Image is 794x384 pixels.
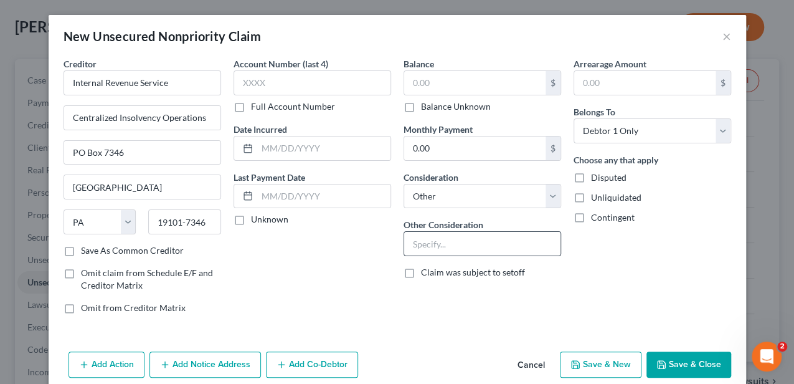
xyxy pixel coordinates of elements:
[64,27,261,45] div: New Unsecured Nonpriority Claim
[69,352,144,378] button: Add Action
[716,71,730,95] div: $
[64,106,220,130] input: Enter address...
[722,29,731,44] button: ×
[591,212,635,223] span: Contingent
[81,302,186,313] span: Omit from Creditor Matrix
[257,185,390,208] input: MM/DD/YYYY
[64,141,220,165] input: Apt, Suite, etc...
[508,353,555,378] button: Cancel
[234,123,287,136] label: Date Incurred
[257,137,390,160] input: MM/DD/YYYY
[546,137,560,160] div: $
[591,172,626,183] span: Disputed
[64,59,97,69] span: Creditor
[574,107,615,117] span: Belongs To
[404,71,546,95] input: 0.00
[752,342,782,372] iframe: Intercom live chat
[234,57,328,70] label: Account Number (last 4)
[251,213,288,226] label: Unknown
[560,352,641,378] button: Save & New
[591,192,641,203] span: Unliquidated
[64,70,221,95] input: Search creditor by name...
[546,71,560,95] div: $
[149,352,261,378] button: Add Notice Address
[404,218,483,231] label: Other Consideration
[421,267,525,277] span: Claim was subject to setoff
[81,267,213,290] span: Omit claim from Schedule E/F and Creditor Matrix
[404,171,458,184] label: Consideration
[646,352,731,378] button: Save & Close
[574,57,646,70] label: Arrearage Amount
[266,352,358,378] button: Add Co-Debtor
[574,71,716,95] input: 0.00
[64,175,220,199] input: Enter city...
[251,100,335,113] label: Full Account Number
[421,100,491,113] label: Balance Unknown
[574,153,658,166] label: Choose any that apply
[148,209,221,234] input: Enter zip...
[234,171,305,184] label: Last Payment Date
[404,232,560,256] input: Specify...
[404,137,546,160] input: 0.00
[81,244,184,257] label: Save As Common Creditor
[404,123,473,136] label: Monthly Payment
[404,57,434,70] label: Balance
[234,70,391,95] input: XXXX
[777,342,787,352] span: 2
